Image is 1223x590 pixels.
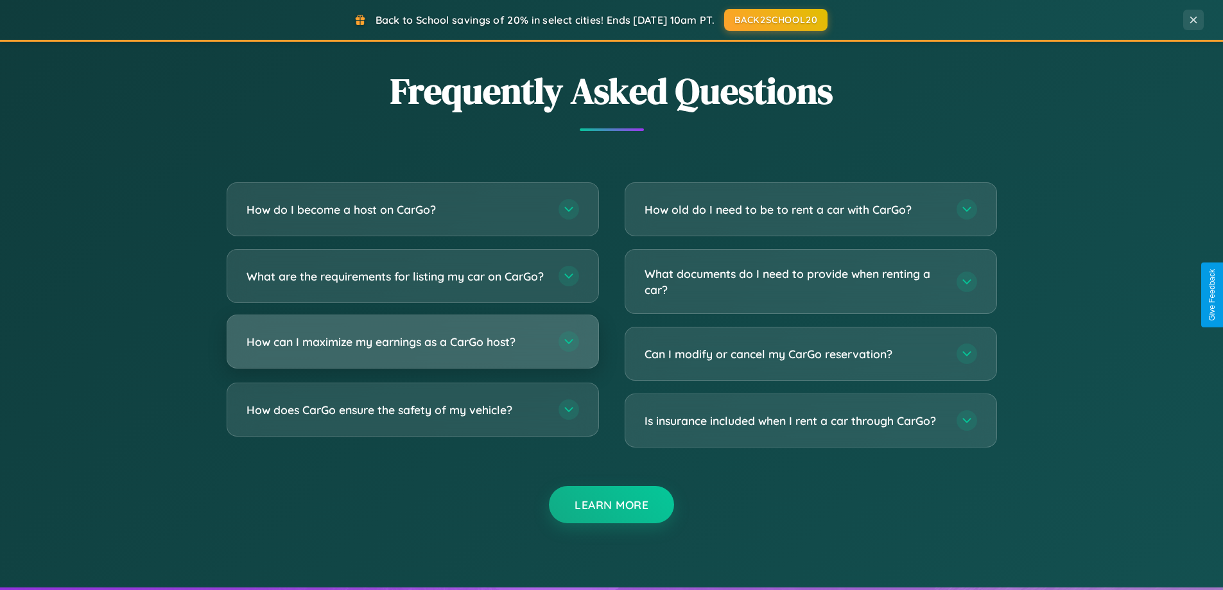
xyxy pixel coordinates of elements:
h3: How can I maximize my earnings as a CarGo host? [247,334,546,350]
button: Learn More [549,486,674,523]
h3: What documents do I need to provide when renting a car? [645,266,944,297]
h3: How old do I need to be to rent a car with CarGo? [645,202,944,218]
h3: Can I modify or cancel my CarGo reservation? [645,346,944,362]
h2: Frequently Asked Questions [227,66,997,116]
h3: What are the requirements for listing my car on CarGo? [247,268,546,284]
h3: How do I become a host on CarGo? [247,202,546,218]
h3: Is insurance included when I rent a car through CarGo? [645,413,944,429]
div: Give Feedback [1208,269,1217,321]
span: Back to School savings of 20% in select cities! Ends [DATE] 10am PT. [376,13,715,26]
h3: How does CarGo ensure the safety of my vehicle? [247,402,546,418]
button: BACK2SCHOOL20 [724,9,828,31]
